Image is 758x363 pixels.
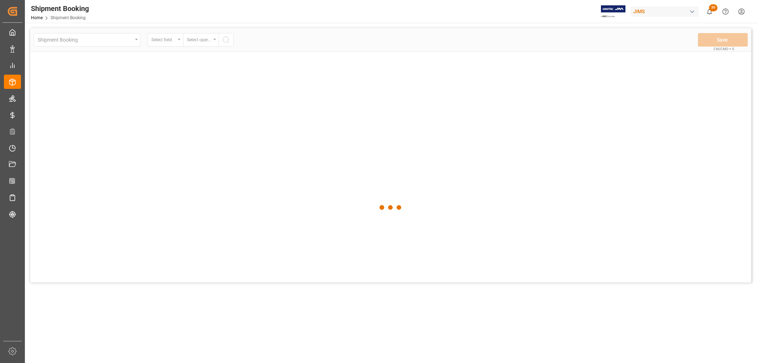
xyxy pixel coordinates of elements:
a: Home [31,15,43,20]
span: 30 [709,4,717,11]
button: show 30 new notifications [701,4,717,20]
div: Shipment Booking [31,3,89,14]
button: Help Center [717,4,733,20]
div: JIMS [630,6,699,17]
img: Exertis%20JAM%20-%20Email%20Logo.jpg_1722504956.jpg [601,5,625,18]
button: JIMS [630,5,701,18]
